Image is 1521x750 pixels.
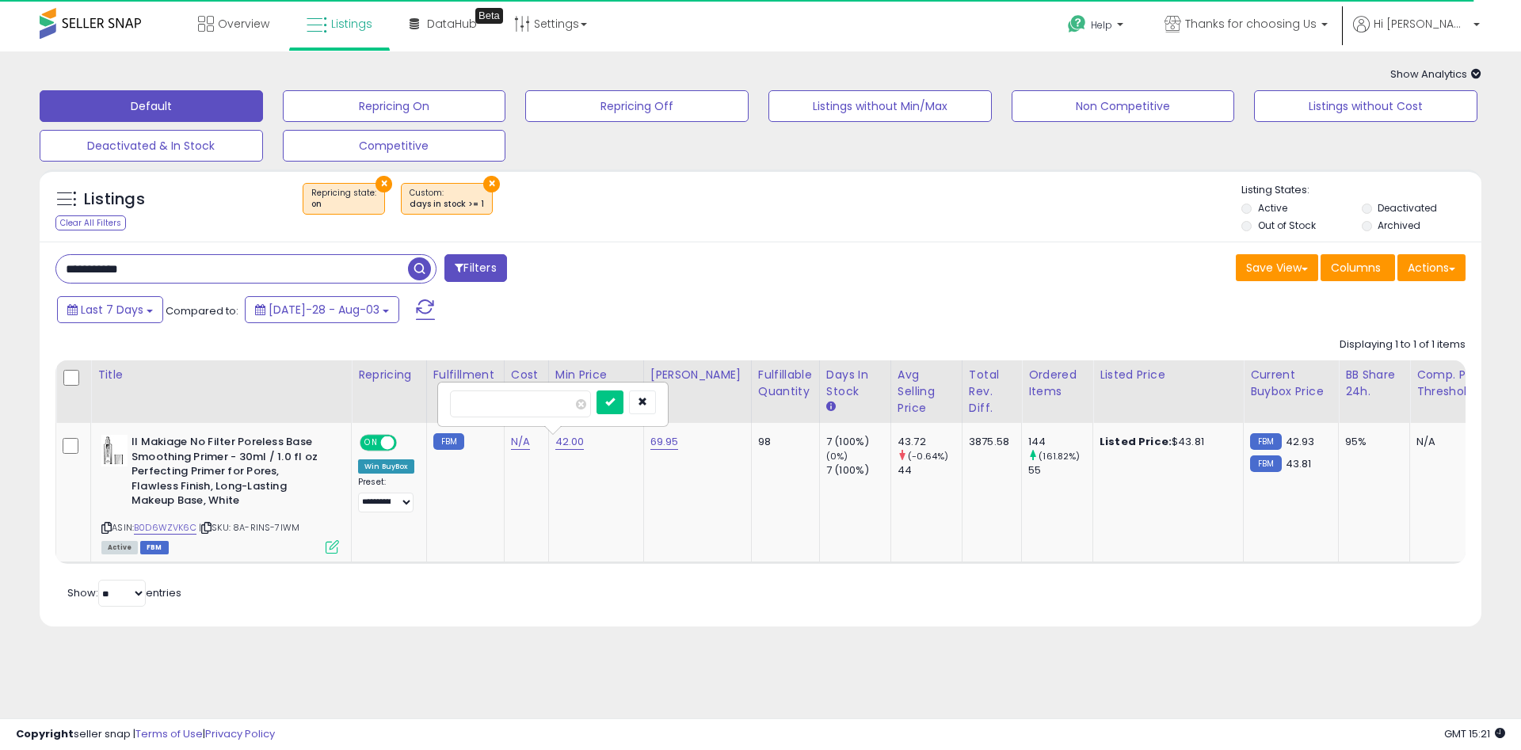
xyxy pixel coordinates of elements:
[199,521,299,534] span: | SKU: 8A-RINS-7IWM
[311,187,376,211] span: Repricing state :
[525,90,749,122] button: Repricing Off
[1390,67,1481,82] span: Show Analytics
[768,90,992,122] button: Listings without Min/Max
[1185,16,1317,32] span: Thanks for choosing Us
[410,187,484,211] span: Custom:
[898,463,962,478] div: 44
[81,302,143,318] span: Last 7 Days
[1254,90,1477,122] button: Listings without Cost
[826,435,890,449] div: 7 (100%)
[1340,337,1466,352] div: Displaying 1 to 1 of 1 items
[758,435,807,449] div: 98
[134,521,196,535] a: B0D6WZVK6C
[97,367,345,383] div: Title
[101,435,339,552] div: ASIN:
[1055,2,1139,51] a: Help
[1012,90,1235,122] button: Non Competitive
[1258,201,1287,215] label: Active
[1100,434,1172,449] b: Listed Price:
[1345,435,1397,449] div: 95%
[1258,219,1316,232] label: Out of Stock
[1028,463,1092,478] div: 55
[1378,219,1420,232] label: Archived
[1100,435,1231,449] div: $43.81
[283,90,506,122] button: Repricing On
[826,367,884,400] div: Days In Stock
[826,450,848,463] small: (0%)
[1397,254,1466,281] button: Actions
[1321,254,1395,281] button: Columns
[358,367,420,383] div: Repricing
[758,367,813,400] div: Fulfillable Quantity
[444,254,506,282] button: Filters
[358,459,414,474] div: Win BuyBox
[555,367,637,383] div: Min Price
[483,176,500,192] button: ×
[1416,367,1498,400] div: Comp. Price Threshold
[826,400,836,414] small: Days In Stock.
[969,367,1015,417] div: Total Rev. Diff.
[511,434,530,450] a: N/A
[1250,367,1332,400] div: Current Buybox Price
[650,367,745,383] div: [PERSON_NAME]
[908,450,948,463] small: (-0.64%)
[375,176,392,192] button: ×
[1331,260,1381,276] span: Columns
[1250,455,1281,472] small: FBM
[1028,435,1092,449] div: 144
[1374,16,1469,32] span: Hi [PERSON_NAME]
[132,435,324,512] b: Il Makiage No Filter Poreless Base Smoothing Primer - 30ml / 1.0 fl oz Perfecting Primer for Pore...
[1353,16,1480,51] a: Hi [PERSON_NAME]
[427,16,477,32] span: DataHub
[101,435,128,466] img: 41Hw5GQ4snL._SL40_.jpg
[410,199,484,210] div: days in stock >= 1
[433,367,497,383] div: Fulfillment
[826,463,890,478] div: 7 (100%)
[475,8,503,24] div: Tooltip anchor
[358,477,414,512] div: Preset:
[166,303,238,318] span: Compared to:
[555,434,585,450] a: 42.00
[898,367,955,417] div: Avg Selling Price
[101,541,138,554] span: All listings currently available for purchase on Amazon
[1028,367,1086,400] div: Ordered Items
[40,90,263,122] button: Default
[1100,367,1237,383] div: Listed Price
[1286,456,1312,471] span: 43.81
[433,433,464,450] small: FBM
[140,541,169,554] span: FBM
[361,436,381,450] span: ON
[311,199,376,210] div: on
[395,436,420,450] span: OFF
[283,130,506,162] button: Competitive
[67,585,181,600] span: Show: entries
[1286,434,1315,449] span: 42.93
[1416,435,1492,449] div: N/A
[245,296,399,323] button: [DATE]-28 - Aug-03
[969,435,1009,449] div: 3875.58
[269,302,379,318] span: [DATE]-28 - Aug-03
[1345,367,1403,400] div: BB Share 24h.
[1039,450,1080,463] small: (161.82%)
[1236,254,1318,281] button: Save View
[1091,18,1112,32] span: Help
[650,434,679,450] a: 69.95
[331,16,372,32] span: Listings
[40,130,263,162] button: Deactivated & In Stock
[218,16,269,32] span: Overview
[1250,433,1281,450] small: FBM
[57,296,163,323] button: Last 7 Days
[511,367,542,383] div: Cost
[1241,183,1481,198] p: Listing States:
[55,215,126,230] div: Clear All Filters
[1067,14,1087,34] i: Get Help
[898,435,962,449] div: 43.72
[1378,201,1437,215] label: Deactivated
[84,188,145,211] h5: Listings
